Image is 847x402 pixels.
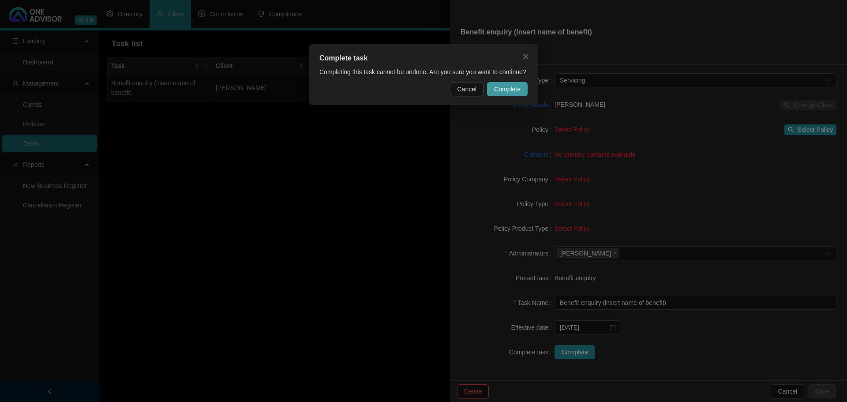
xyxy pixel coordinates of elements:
[319,67,528,77] div: Completing this task cannot be undone. Are you sure you want to continue?
[487,82,528,96] button: Complete
[450,82,483,96] button: Cancel
[319,53,528,64] div: Complete task
[494,84,521,94] span: Complete
[522,53,529,60] span: close
[519,49,533,64] button: Close
[457,84,476,94] span: Cancel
